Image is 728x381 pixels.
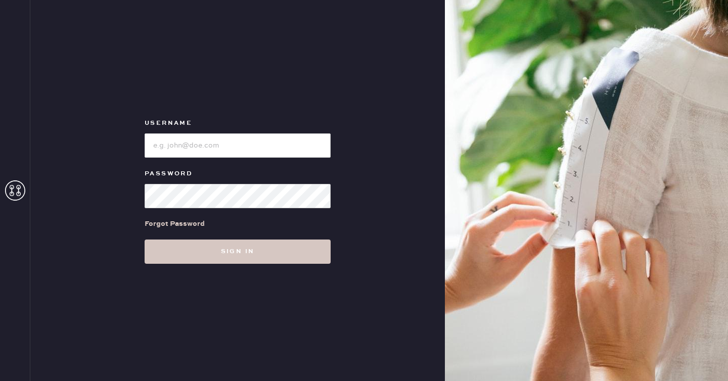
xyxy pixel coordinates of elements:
[145,117,331,129] label: Username
[145,208,205,240] a: Forgot Password
[145,240,331,264] button: Sign in
[145,218,205,229] div: Forgot Password
[145,133,331,158] input: e.g. john@doe.com
[145,168,331,180] label: Password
